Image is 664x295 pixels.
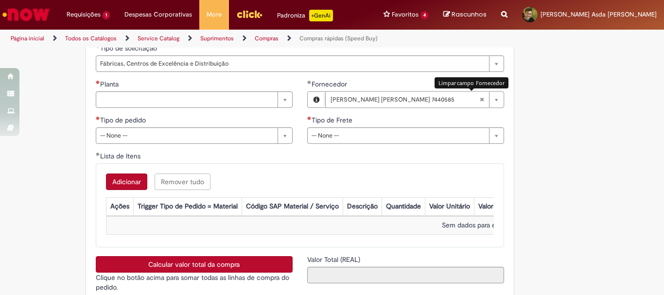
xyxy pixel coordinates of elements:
[100,128,273,143] span: -- None --
[133,198,242,216] th: Trigger Tipo de Pedido = Material
[7,30,436,48] ul: Trilhas de página
[307,116,312,120] span: Necessários
[277,10,333,21] div: Padroniza
[474,92,489,107] abbr: Limpar campo Fornecedor
[100,44,159,52] span: Tipo de solicitação
[307,255,362,264] label: Somente leitura - Valor Total (REAL)
[425,198,474,216] th: Valor Unitário
[67,10,101,19] span: Requisições
[312,80,349,88] span: Fornecedor
[309,10,333,21] p: +GenAi
[1,5,51,24] img: ServiceNow
[100,152,142,160] span: Lista de Itens
[138,35,179,42] a: Service Catalog
[382,198,425,216] th: Quantidade
[103,11,110,19] span: 1
[242,198,343,216] th: Código SAP Material / Serviço
[312,128,484,143] span: -- None --
[96,91,293,108] a: Limpar campo Planta
[106,198,133,216] th: Ações
[65,35,117,42] a: Todos os Catálogos
[96,80,100,84] span: Necessários
[236,7,262,21] img: click_logo_yellow_360x200.png
[299,35,378,42] a: Compras rápidas (Speed Buy)
[96,273,293,292] p: Clique no botão acima para somar todas as linhas de compra do pedido.
[392,10,419,19] span: Favoritos
[96,256,293,273] button: Calcular valor total da compra
[100,56,484,71] span: Fábricas, Centros de Excelência e Distribuição
[200,35,234,42] a: Suprimentos
[452,10,487,19] span: Rascunhos
[308,92,325,107] button: Fornecedor , Visualizar este registro JOSE NEUTON COSMO DE CASTRO 7440585
[124,10,192,19] span: Despesas Corporativas
[100,80,121,88] span: Planta
[541,10,657,18] span: [PERSON_NAME] Asda [PERSON_NAME]
[420,11,429,19] span: 4
[307,80,312,84] span: Obrigatório Preenchido
[11,35,44,42] a: Página inicial
[474,198,536,216] th: Valor Total Moeda
[325,92,504,107] a: [PERSON_NAME] [PERSON_NAME] 7440585Limpar campo Fornecedor
[331,92,479,107] span: [PERSON_NAME] [PERSON_NAME] 7440585
[96,152,100,156] span: Obrigatório Preenchido
[207,10,222,19] span: More
[343,198,382,216] th: Descrição
[307,255,362,264] span: Somente leitura - Valor Total (REAL)
[96,116,100,120] span: Necessários
[255,35,279,42] a: Compras
[443,10,487,19] a: Rascunhos
[435,77,508,88] div: Limpar campo Fornecedor
[312,116,354,124] span: Tipo de Frete
[307,267,504,283] input: Valor Total (REAL)
[106,174,147,190] button: Add a row for Lista de Itens
[100,116,148,124] span: Tipo de pedido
